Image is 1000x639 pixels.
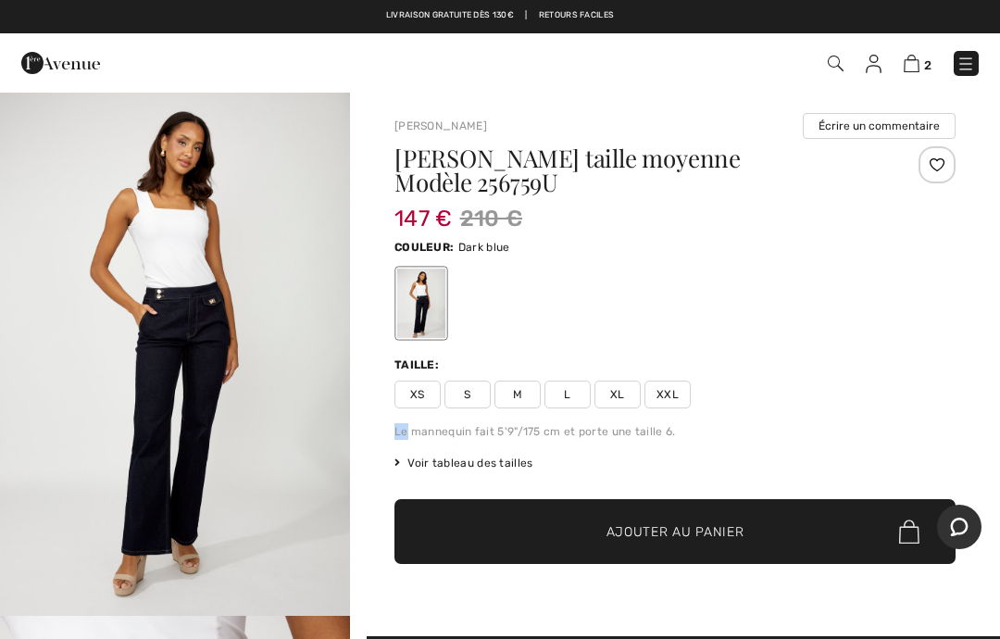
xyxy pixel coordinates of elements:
[904,55,919,72] img: Panier d'achat
[828,56,844,71] img: Recherche
[924,58,931,72] span: 2
[394,146,862,194] h1: [PERSON_NAME] taille moyenne Modèle 256759U
[866,55,881,73] img: Mes infos
[606,522,744,542] span: Ajouter au panier
[21,53,100,70] a: 1ère Avenue
[956,55,975,73] img: Menu
[394,381,441,408] span: XS
[394,423,956,440] div: Le mannequin fait 5'9"/175 cm et porte une taille 6.
[803,113,956,139] button: Écrire un commentaire
[397,269,445,338] div: Dark blue
[644,381,691,408] span: XXL
[937,505,981,551] iframe: Ouvre un widget dans lequel vous pouvez chatter avec l’un de nos agents
[594,381,641,408] span: XL
[539,9,615,22] a: Retours faciles
[458,241,510,254] span: Dark blue
[394,119,487,132] a: [PERSON_NAME]
[899,520,919,544] img: Bag.svg
[460,202,523,235] span: 210 €
[394,499,956,564] button: Ajouter au panier
[21,44,100,81] img: 1ère Avenue
[494,381,541,408] span: M
[394,241,454,254] span: Couleur:
[544,381,591,408] span: L
[394,187,453,232] span: 147 €
[394,455,533,471] span: Voir tableau des tailles
[386,9,514,22] a: Livraison gratuite dès 130€
[525,9,527,22] span: |
[904,52,931,74] a: 2
[444,381,491,408] span: S
[394,357,443,373] div: Taille:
